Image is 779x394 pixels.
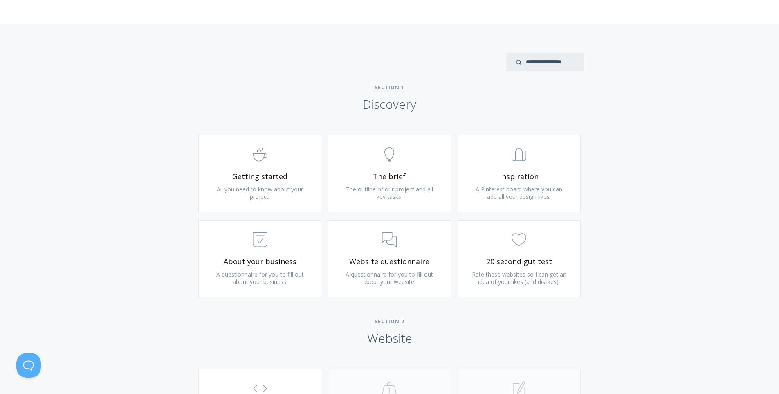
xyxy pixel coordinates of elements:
[346,185,433,200] span: The outline of our project and all key tasks.
[328,220,451,297] a: Website questionnaire A questionnaire for you to fill out about your website.
[472,270,566,286] span: Rate these websites so I can get an idea of your likes (and dislikes).
[217,185,303,200] span: All you need to know about your project.
[476,185,562,200] span: A Pinterest board where you can add all your design likes.
[198,135,321,212] a: Getting started All you need to know about your project.
[458,220,581,297] a: 20 second gut test Rate these websites so I can get an idea of your likes (and dislikes).
[458,135,581,212] a: Inspiration A Pinterest board where you can add all your design likes.
[506,53,584,71] input: search input
[198,220,321,297] a: About your business A questionnaire for you to fill out about your business.
[216,270,304,286] span: A questionnaire for you to fill out about your business.
[16,353,41,378] iframe: Toggle Customer Support
[328,135,451,212] a: The brief The outline of our project and all key tasks.
[211,257,309,266] span: About your business
[470,172,568,181] span: Inspiration
[211,172,309,181] span: Getting started
[341,257,438,266] span: Website questionnaire
[346,270,433,286] span: A questionnaire for you to fill out about your website.
[470,257,568,266] span: 20 second gut test
[341,172,438,181] span: The brief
